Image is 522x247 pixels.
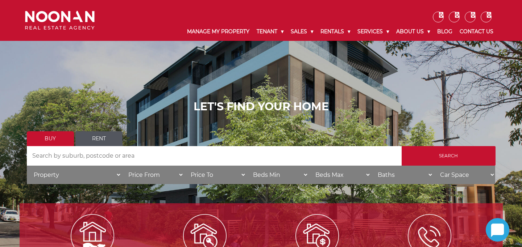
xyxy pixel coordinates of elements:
[25,11,95,30] img: Noonan Real Estate Agency
[354,22,393,41] a: Services
[402,146,496,166] input: Search
[434,22,456,41] a: Blog
[456,22,497,41] a: Contact Us
[287,22,317,41] a: Sales
[317,22,354,41] a: Rentals
[75,131,123,146] a: Rent
[27,100,496,113] h1: LET'S FIND YOUR HOME
[253,22,287,41] a: Tenant
[27,131,74,146] a: Buy
[27,146,402,166] input: Search by suburb, postcode or area
[183,22,253,41] a: Manage My Property
[393,22,434,41] a: About Us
